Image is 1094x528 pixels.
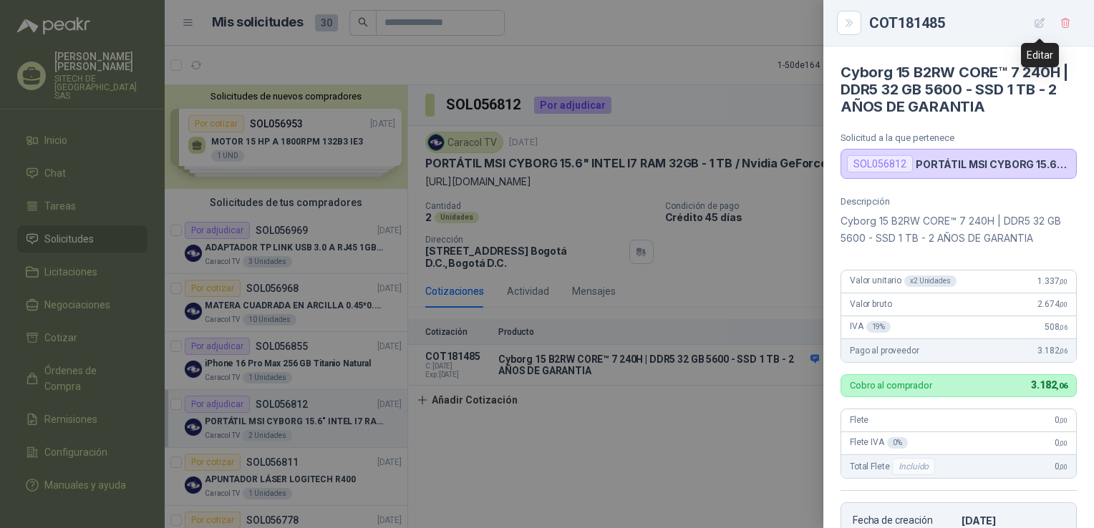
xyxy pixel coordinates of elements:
[916,158,1070,170] p: PORTÁTIL MSI CYBORG 15.6" INTEL I7 RAM 32GB - 1 TB / Nvidia GeForce RTX 4050
[850,381,932,390] p: Cobro al comprador
[1037,346,1068,356] span: 3.182
[850,321,891,333] span: IVA
[1059,416,1068,424] span: ,00
[850,299,891,309] span: Valor bruto
[866,321,891,333] div: 19 %
[1059,347,1068,355] span: ,06
[850,458,938,475] span: Total Flete
[850,275,957,287] span: Valor unitario
[850,437,908,449] span: Flete IVA
[841,132,1077,143] p: Solicitud a la que pertenece
[1021,43,1059,67] div: Editar
[904,275,957,287] div: x 2 Unidades
[847,155,913,172] div: SOL056812
[1059,323,1068,331] span: ,06
[869,11,1077,34] div: COT181485
[892,458,935,475] div: Incluido
[962,514,1065,527] p: [DATE]
[841,212,1077,247] p: Cyborg 15 B2RW CORE™ 7 240H | DDR5 32 GB 5600 - SSD 1 TB - 2 AÑOS DE GARANTIA
[1055,461,1068,471] span: 0
[850,346,919,356] span: Pago al proveedor
[887,437,908,449] div: 0 %
[1059,300,1068,308] span: ,00
[841,14,858,31] button: Close
[841,64,1077,115] h4: Cyborg 15 B2RW CORE™ 7 240H | DDR5 32 GB 5600 - SSD 1 TB - 2 AÑOS DE GARANTIA
[1056,381,1068,391] span: ,06
[1031,379,1068,391] span: 3.182
[1055,415,1068,425] span: 0
[1059,439,1068,447] span: ,00
[850,415,868,425] span: Flete
[1059,278,1068,285] span: ,00
[1037,276,1068,286] span: 1.337
[841,196,1077,207] p: Descripción
[1045,322,1068,332] span: 508
[1037,299,1068,309] span: 2.674
[853,514,956,527] p: Fecha de creación
[1055,438,1068,448] span: 0
[1059,463,1068,471] span: ,00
